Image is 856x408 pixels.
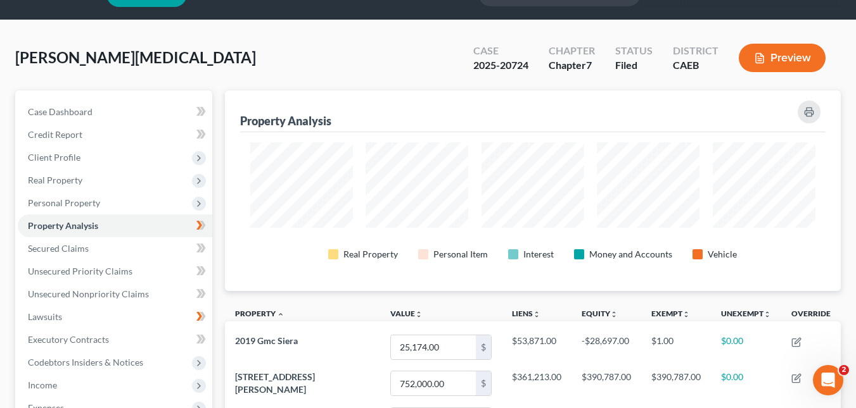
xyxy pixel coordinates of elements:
[28,152,80,163] span: Client Profile
[610,311,618,318] i: unfold_more
[15,48,256,66] span: [PERSON_NAME][MEDICAL_DATA]
[476,335,491,359] div: $
[28,175,82,185] span: Real Property
[18,328,212,351] a: Executory Contracts
[641,366,711,402] td: $390,787.00
[586,59,592,71] span: 7
[235,371,315,395] span: [STREET_ADDRESS][PERSON_NAME]
[615,58,653,73] div: Filed
[673,44,719,58] div: District
[391,335,476,359] input: 0.00
[589,248,672,261] div: Money and Accounts
[673,58,719,73] div: CAEB
[18,260,212,283] a: Unsecured Priority Claims
[533,311,540,318] i: unfold_more
[682,311,690,318] i: unfold_more
[415,311,423,318] i: unfold_more
[839,365,849,375] span: 2
[512,309,540,318] a: Liensunfold_more
[549,58,595,73] div: Chapter
[343,248,398,261] div: Real Property
[739,44,826,72] button: Preview
[235,335,298,346] span: 2019 Gmc Siera
[28,197,100,208] span: Personal Property
[28,106,93,117] span: Case Dashboard
[711,366,781,402] td: $0.00
[711,329,781,365] td: $0.00
[18,283,212,306] a: Unsecured Nonpriority Claims
[572,366,641,402] td: $390,787.00
[18,306,212,328] a: Lawsuits
[549,44,595,58] div: Chapter
[28,357,143,368] span: Codebtors Insiders & Notices
[28,243,89,254] span: Secured Claims
[277,311,284,318] i: expand_less
[28,129,82,140] span: Credit Report
[28,220,98,231] span: Property Analysis
[473,44,528,58] div: Case
[473,58,528,73] div: 2025-20724
[476,371,491,395] div: $
[708,248,737,261] div: Vehicle
[813,365,843,395] iframe: Intercom live chat
[28,334,109,345] span: Executory Contracts
[28,288,149,299] span: Unsecured Nonpriority Claims
[28,380,57,390] span: Income
[28,266,132,276] span: Unsecured Priority Claims
[651,309,690,318] a: Exemptunfold_more
[18,214,212,237] a: Property Analysis
[433,248,488,261] div: Personal Item
[18,101,212,123] a: Case Dashboard
[502,329,572,365] td: $53,871.00
[763,311,771,318] i: unfold_more
[641,329,711,365] td: $1.00
[391,371,476,395] input: 0.00
[240,113,331,128] div: Property Analysis
[28,311,62,322] span: Lawsuits
[572,329,641,365] td: -$28,697.00
[502,366,572,402] td: $361,213.00
[781,301,841,330] th: Override
[523,248,554,261] div: Interest
[18,237,212,260] a: Secured Claims
[390,309,423,318] a: Valueunfold_more
[721,309,771,318] a: Unexemptunfold_more
[18,123,212,146] a: Credit Report
[615,44,653,58] div: Status
[235,309,284,318] a: Property expand_less
[582,309,618,318] a: Equityunfold_more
